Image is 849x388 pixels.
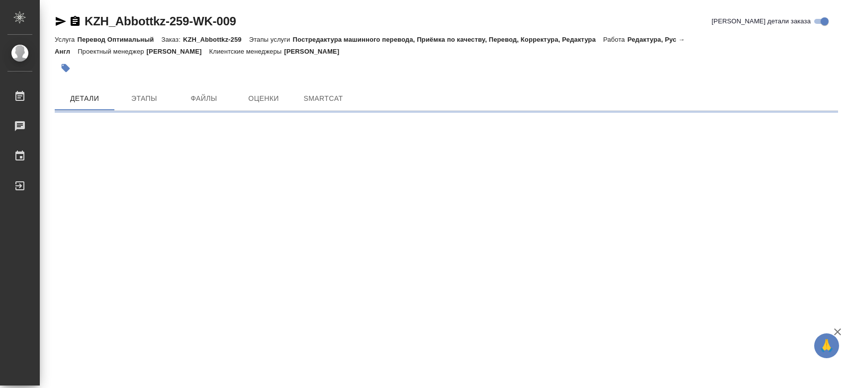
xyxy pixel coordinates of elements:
[712,16,811,26] span: [PERSON_NAME] детали заказа
[284,48,347,55] p: [PERSON_NAME]
[293,36,603,43] p: Постредактура машинного перевода, Приёмка по качеству, Перевод, Корректура, Редактура
[249,36,293,43] p: Этапы услуги
[161,36,183,43] p: Заказ:
[603,36,628,43] p: Работа
[240,92,287,105] span: Оценки
[814,333,839,358] button: 🙏
[55,15,67,27] button: Скопировать ссылку для ЯМессенджера
[183,36,249,43] p: KZH_Abbottkz-259
[77,36,161,43] p: Перевод Оптимальный
[61,92,108,105] span: Детали
[818,335,835,356] span: 🙏
[69,15,81,27] button: Скопировать ссылку
[55,57,77,79] button: Добавить тэг
[120,92,168,105] span: Этапы
[180,92,228,105] span: Файлы
[85,14,236,28] a: KZH_Abbottkz-259-WK-009
[78,48,146,55] p: Проектный менеджер
[209,48,284,55] p: Клиентские менеджеры
[55,36,77,43] p: Услуга
[147,48,209,55] p: [PERSON_NAME]
[299,92,347,105] span: SmartCat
